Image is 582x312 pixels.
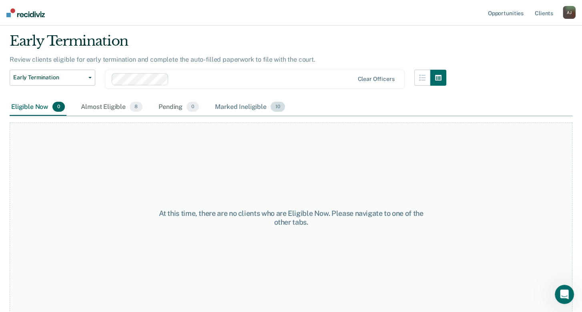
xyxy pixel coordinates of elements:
[151,209,431,226] div: At this time, there are no clients who are Eligible Now. Please navigate to one of the other tabs.
[563,6,576,19] div: A J
[13,74,85,81] span: Early Termination
[555,285,574,304] iframe: Intercom live chat
[357,76,394,83] div: Clear officers
[563,6,576,19] button: AJ
[52,102,65,112] span: 0
[10,56,315,63] p: Review clients eligible for early termination and complete the auto-filled paperwork to file with...
[10,99,66,116] div: Eligible Now0
[79,99,144,116] div: Almost Eligible8
[157,99,201,116] div: Pending0
[187,102,199,112] span: 0
[10,70,95,86] button: Early Termination
[213,99,286,116] div: Marked Ineligible10
[271,102,285,112] span: 10
[10,33,446,56] div: Early Termination
[130,102,142,112] span: 8
[6,8,45,17] img: Recidiviz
